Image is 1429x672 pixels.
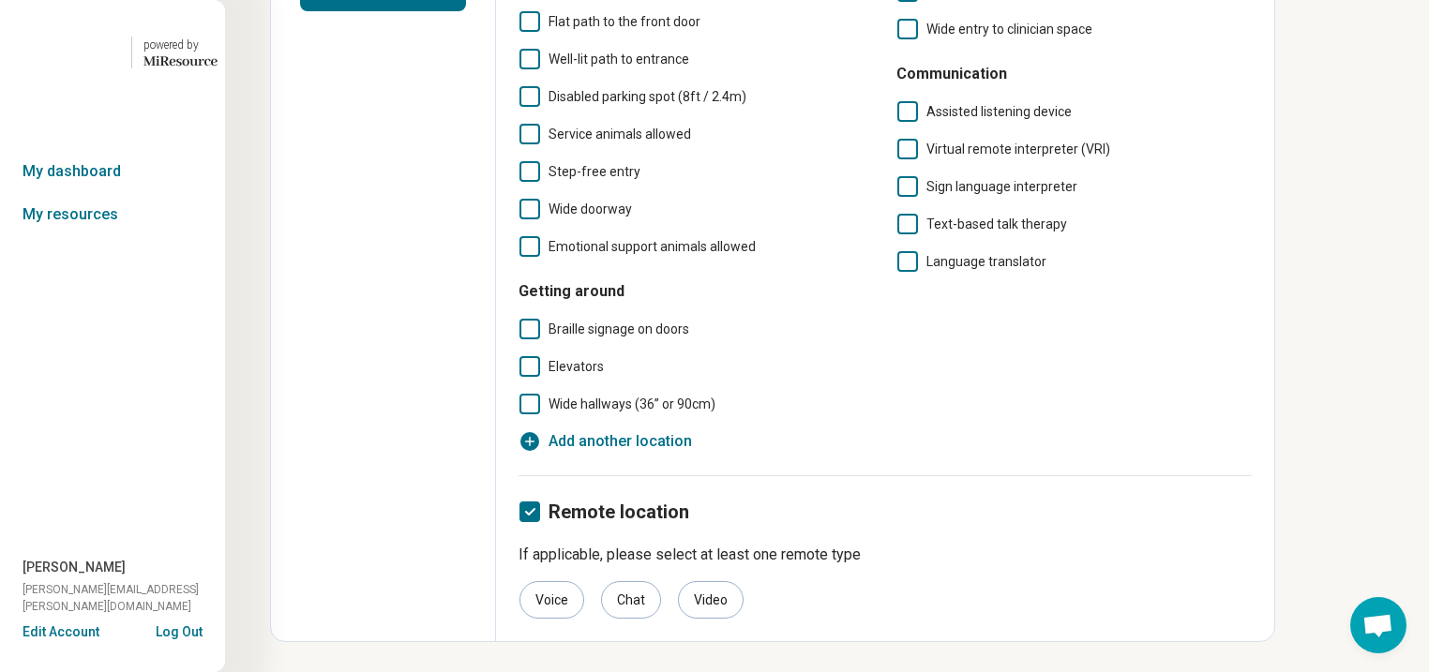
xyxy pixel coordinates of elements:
[8,30,218,75] a: Geode Healthpowered by
[549,321,689,336] span: Braille signage on doors
[926,254,1046,269] span: Language translator
[156,622,203,637] button: Log Out
[601,581,661,619] div: Chat
[549,396,715,411] span: Wide hallways (36” or 90cm)
[549,89,746,104] span: Disabled parking spot (8ft / 2.4m)
[23,558,126,577] span: [PERSON_NAME]
[549,164,640,179] span: Step-free entry
[896,63,1252,85] h4: Communication
[519,581,584,619] div: Voice
[549,202,632,217] span: Wide doorway
[23,622,99,642] button: Edit Account
[519,544,1252,566] p: If applicable, please select at least one remote type
[23,581,225,615] span: [PERSON_NAME][EMAIL_ADDRESS][PERSON_NAME][DOMAIN_NAME]
[143,37,218,53] div: powered by
[549,14,700,29] span: Flat path to the front door
[549,127,691,142] span: Service animals allowed
[519,280,874,303] h4: Getting around
[926,142,1110,157] span: Virtual remote interpreter (VRI)
[926,104,1072,119] span: Assisted listening device
[549,359,604,374] span: Elevators
[926,217,1067,231] span: Text-based talk therapy
[549,239,756,254] span: Emotional support animals allowed
[678,581,744,619] div: Video
[1350,597,1406,653] div: Open chat
[549,52,689,67] span: Well-lit path to entrance
[926,179,1077,194] span: Sign language interpreter
[8,30,120,75] img: Geode Health
[549,430,692,453] span: Add another location
[926,22,1092,37] span: Wide entry to clinician space
[519,430,692,453] button: Add another location
[549,500,689,523] span: Remote location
